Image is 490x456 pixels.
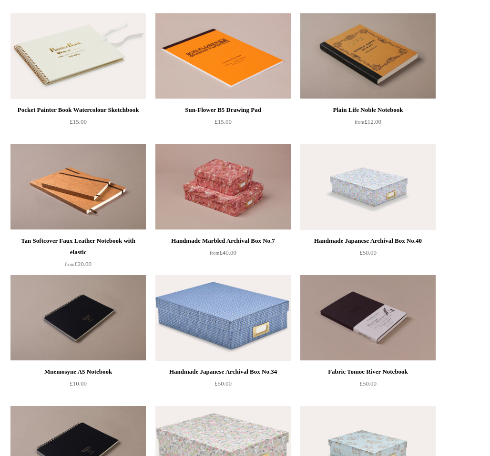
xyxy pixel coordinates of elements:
[300,13,436,99] a: Plain Life Noble Notebook Plain Life Noble Notebook
[13,104,143,116] div: Pocket Painter Book Watercolour Sketchbook
[10,144,146,230] a: Tan Softcover Faux Leather Notebook with elastic Tan Softcover Faux Leather Notebook with elastic
[10,275,146,361] img: Mnemosyne A5 Notebook
[155,13,291,99] a: Sun-Flower B5 Drawing Pad Sun-Flower B5 Drawing Pad
[300,275,436,361] a: Fabric Tomoe River Notebook Fabric Tomoe River Notebook
[10,275,146,361] a: Mnemosyne A5 Notebook Mnemosyne A5 Notebook
[303,104,433,116] div: Plain Life Noble Notebook
[158,104,288,116] div: Sun-Flower B5 Drawing Pad
[10,235,146,274] a: Tan Softcover Faux Leather Notebook with elastic from£20.00
[300,144,436,230] a: Handmade Japanese Archival Box No.40 Handmade Japanese Archival Box No.40
[155,104,291,143] a: Sun-Flower B5 Drawing Pad £15.00
[158,366,288,377] div: Handmade Japanese Archival Box No.34
[158,235,288,247] div: Handmade Marbled Archival Box No.7
[70,118,87,125] span: £15.00
[303,235,433,247] div: Handmade Japanese Archival Box No.40
[300,366,436,405] a: Fabric Tomoe River Notebook £50.00
[210,250,219,256] span: from
[10,13,146,99] a: Pocket Painter Book Watercolour Sketchbook Pocket Painter Book Watercolour Sketchbook
[13,366,143,377] div: Mnemosyne A5 Notebook
[300,275,436,361] img: Fabric Tomoe River Notebook
[300,235,436,274] a: Handmade Japanese Archival Box No.40 £50.00
[300,104,436,143] a: Plain Life Noble Notebook from£12.00
[70,380,87,387] span: £10.00
[300,144,436,230] img: Handmade Japanese Archival Box No.40
[359,249,377,256] span: £50.00
[359,380,377,387] span: £50.00
[10,104,146,143] a: Pocket Painter Book Watercolour Sketchbook £15.00
[355,119,364,125] span: from
[210,249,236,256] span: £40.00
[355,118,381,125] span: £12.00
[65,260,92,268] span: £20.00
[13,235,143,258] div: Tan Softcover Faux Leather Notebook with elastic
[65,262,74,267] span: from
[300,13,436,99] img: Plain Life Noble Notebook
[155,275,291,361] a: Handmade Japanese Archival Box No.34 Handmade Japanese Archival Box No.34
[155,235,291,274] a: Handmade Marbled Archival Box No.7 from£40.00
[214,380,232,387] span: £50.00
[155,13,291,99] img: Sun-Flower B5 Drawing Pad
[214,118,232,125] span: £15.00
[303,366,433,377] div: Fabric Tomoe River Notebook
[10,144,146,230] img: Tan Softcover Faux Leather Notebook with elastic
[155,144,291,230] a: Handmade Marbled Archival Box No.7 Handmade Marbled Archival Box No.7
[10,13,146,99] img: Pocket Painter Book Watercolour Sketchbook
[155,144,291,230] img: Handmade Marbled Archival Box No.7
[155,275,291,361] img: Handmade Japanese Archival Box No.34
[155,366,291,405] a: Handmade Japanese Archival Box No.34 £50.00
[10,366,146,405] a: Mnemosyne A5 Notebook £10.00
